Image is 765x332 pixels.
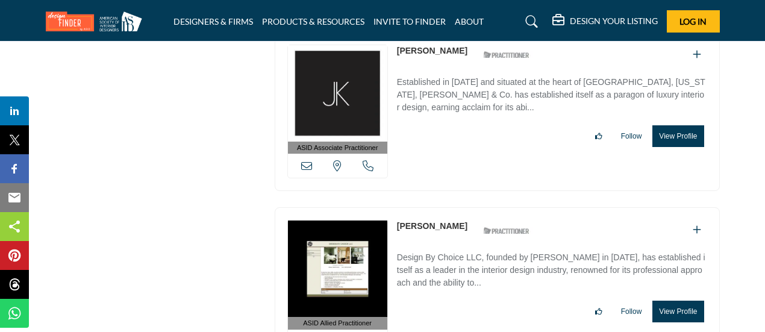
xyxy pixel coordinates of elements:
button: Log In [667,10,720,33]
span: ASID Associate Practitioner [297,143,378,153]
a: ASID Allied Practitioner [288,221,387,330]
a: [PERSON_NAME] [397,46,467,55]
span: Log In [679,16,707,27]
a: Add To List [693,49,701,60]
span: ASID Allied Practitioner [303,318,372,328]
a: DESIGNERS & FIRMS [173,16,253,27]
a: Add To List [693,225,701,235]
p: Design By Choice LLC, founded by [PERSON_NAME] in [DATE], has established itself as a leader in t... [397,251,707,292]
button: Like listing [587,301,610,322]
img: Site Logo [46,11,148,31]
img: ASID Qualified Practitioners Badge Icon [479,223,533,238]
h5: DESIGN YOUR LISTING [570,16,658,27]
img: Nicole Withers [288,45,387,142]
a: PRODUCTS & RESOURCES [262,16,364,27]
button: Like listing [587,126,610,146]
p: Renea Lewis [397,220,467,233]
a: INVITE TO FINDER [373,16,446,27]
button: View Profile [652,301,704,322]
button: View Profile [652,125,704,147]
div: DESIGN YOUR LISTING [552,14,658,29]
button: Follow [613,126,650,146]
a: Search [514,12,546,31]
p: Nicole Withers [397,45,467,57]
button: Follow [613,301,650,322]
a: Design By Choice LLC, founded by [PERSON_NAME] in [DATE], has established itself as a leader in t... [397,244,707,292]
img: Renea Lewis [288,221,387,317]
a: ASID Associate Practitioner [288,45,387,154]
a: ABOUT [455,16,484,27]
a: [PERSON_NAME] [397,221,467,231]
a: Established in [DATE] and situated at the heart of [GEOGRAPHIC_DATA], [US_STATE], [PERSON_NAME] &... [397,69,707,116]
img: ASID Qualified Practitioners Badge Icon [479,48,533,63]
p: Established in [DATE] and situated at the heart of [GEOGRAPHIC_DATA], [US_STATE], [PERSON_NAME] &... [397,76,707,116]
